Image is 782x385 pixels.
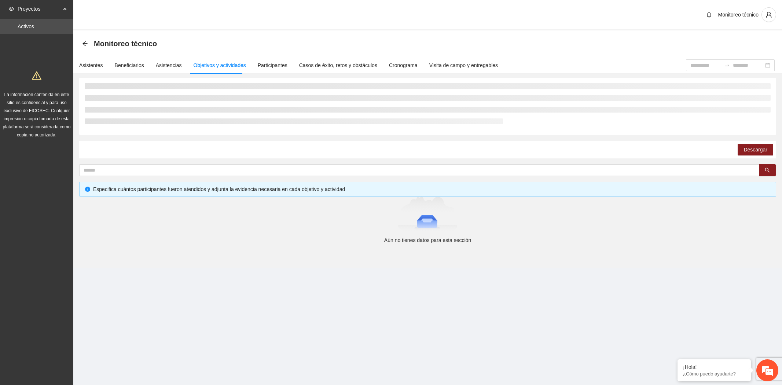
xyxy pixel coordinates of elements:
div: Asistentes [79,61,103,69]
span: warning [32,71,41,80]
span: swap-right [724,62,730,68]
div: ¡Hola! [683,364,745,370]
span: search [765,168,770,173]
div: Casos de éxito, retos y obstáculos [299,61,377,69]
div: Aún no tienes datos para esta sección [82,236,773,244]
div: Cronograma [389,61,418,69]
span: Monitoreo técnico [94,38,157,49]
div: Beneficiarios [115,61,144,69]
span: La información contenida en este sitio es confidencial y para uso exclusivo de FICOSEC. Cualquier... [3,92,71,137]
span: arrow-left [82,41,88,47]
button: search [759,164,776,176]
a: Activos [18,23,34,29]
button: Descargar [738,144,773,155]
span: bell [704,12,715,18]
span: info-circle [85,187,90,192]
div: Objetivos y actividades [194,61,246,69]
span: eye [9,6,14,11]
span: user [762,11,776,18]
div: Especifica cuántos participantes fueron atendidos y adjunta la evidencia necesaria en cada objeti... [93,185,770,193]
button: user [761,7,776,22]
span: to [724,62,730,68]
span: Proyectos [18,1,61,16]
div: Back [82,41,88,47]
img: Aún no tienes datos para esta sección [398,197,458,233]
div: Visita de campo y entregables [429,61,498,69]
div: Asistencias [156,61,182,69]
span: Descargar [744,146,767,154]
div: Participantes [258,61,287,69]
span: Monitoreo técnico [718,12,759,18]
button: bell [703,9,715,21]
p: ¿Cómo puedo ayudarte? [683,371,745,377]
